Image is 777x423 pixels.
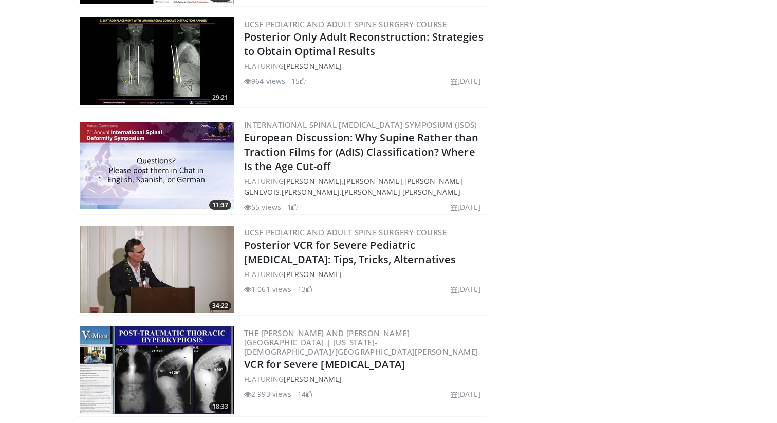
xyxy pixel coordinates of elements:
[244,357,405,371] a: VCR for Severe [MEDICAL_DATA]
[80,326,234,414] a: 18:33
[244,374,485,384] div: FEATURING
[451,389,481,399] li: [DATE]
[244,328,478,357] a: The [PERSON_NAME] and [PERSON_NAME] [GEOGRAPHIC_DATA] | [US_STATE]-[DEMOGRAPHIC_DATA]/[GEOGRAPHIC...
[284,176,342,186] a: [PERSON_NAME]
[287,201,298,212] li: 1
[402,187,460,197] a: [PERSON_NAME]
[244,227,447,237] a: UCSF Pediatric and Adult Spine Surgery Course
[284,374,342,384] a: [PERSON_NAME]
[244,389,291,399] li: 2,993 views
[244,120,477,130] a: International Spinal [MEDICAL_DATA] Symposium (ISDS)
[80,326,234,414] img: 2eQoo2DJjVrRhZy34xMDoxOjByO_JhYE.300x170_q85_crop-smart_upscale.jpg
[342,187,400,197] a: [PERSON_NAME]
[298,389,312,399] li: 14
[80,122,234,209] img: 6ab6bcf5-32fa-4f2b-b7cf-b04247be8c9e.300x170_q85_crop-smart_upscale.jpg
[80,226,234,313] a: 34:22
[209,402,231,411] span: 18:33
[244,176,485,197] div: FEATURING , , , , ,
[80,17,234,105] img: 9a466e19-3dd5-454d-9f9f-4812f559f5ff.300x170_q85_crop-smart_upscale.jpg
[244,76,285,86] li: 964 views
[451,284,481,295] li: [DATE]
[282,187,340,197] a: [PERSON_NAME]
[291,76,306,86] li: 15
[451,201,481,212] li: [DATE]
[244,30,484,58] a: Posterior Only Adult Reconstruction: Strategies to Obtain Optimal Results
[209,301,231,310] span: 34:22
[209,200,231,210] span: 11:37
[80,226,234,313] img: 4fd9c955-72b1-400e-b42b-65d7b9bffdd8.300x170_q85_crop-smart_upscale.jpg
[244,269,485,280] div: FEATURING
[244,176,465,197] a: [PERSON_NAME]-Genevois
[298,284,312,295] li: 13
[80,122,234,209] a: 11:37
[244,284,291,295] li: 1,061 views
[80,17,234,105] a: 29:21
[284,269,342,279] a: [PERSON_NAME]
[244,19,447,29] a: UCSF Pediatric and Adult Spine Surgery Course
[209,93,231,102] span: 29:21
[244,201,281,212] li: 55 views
[244,131,478,173] a: European Discussion: Why Supine Rather than Traction Films for (AdIS) Classification? Where Is th...
[451,76,481,86] li: [DATE]
[244,61,485,71] div: FEATURING
[344,176,402,186] a: [PERSON_NAME]
[244,238,456,266] a: Posterior VCR for Severe Pediatric [MEDICAL_DATA]: Tips, Tricks, Alternatives
[284,61,342,71] a: [PERSON_NAME]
